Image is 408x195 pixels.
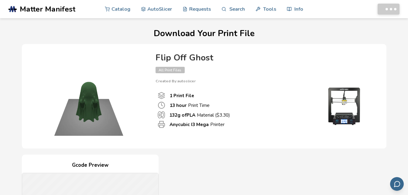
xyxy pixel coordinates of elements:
[170,102,187,108] b: 13 hour
[158,92,165,99] span: Number Of Print files
[20,5,75,13] span: Matter Manifest
[169,112,195,118] b: 132 g of PLA
[390,177,404,191] button: Send feedback via email
[9,29,399,38] h1: Download Your Print File
[158,121,165,128] span: Printer
[169,112,230,118] p: Material ($ 3.30 )
[170,121,225,128] p: Printer
[156,79,374,83] p: Created By: autoslicer
[170,121,209,128] b: Anycubic I3 Mega
[28,50,149,141] img: Product
[170,102,210,108] p: Print Time
[158,111,165,118] span: Material Used
[314,83,374,129] img: Printer
[22,161,159,170] h4: Gcode Preview
[156,53,374,63] h4: Flip Off Ghost
[156,67,185,73] span: All Print Files
[170,92,194,99] b: 1 Print File
[158,101,165,109] span: Print Time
